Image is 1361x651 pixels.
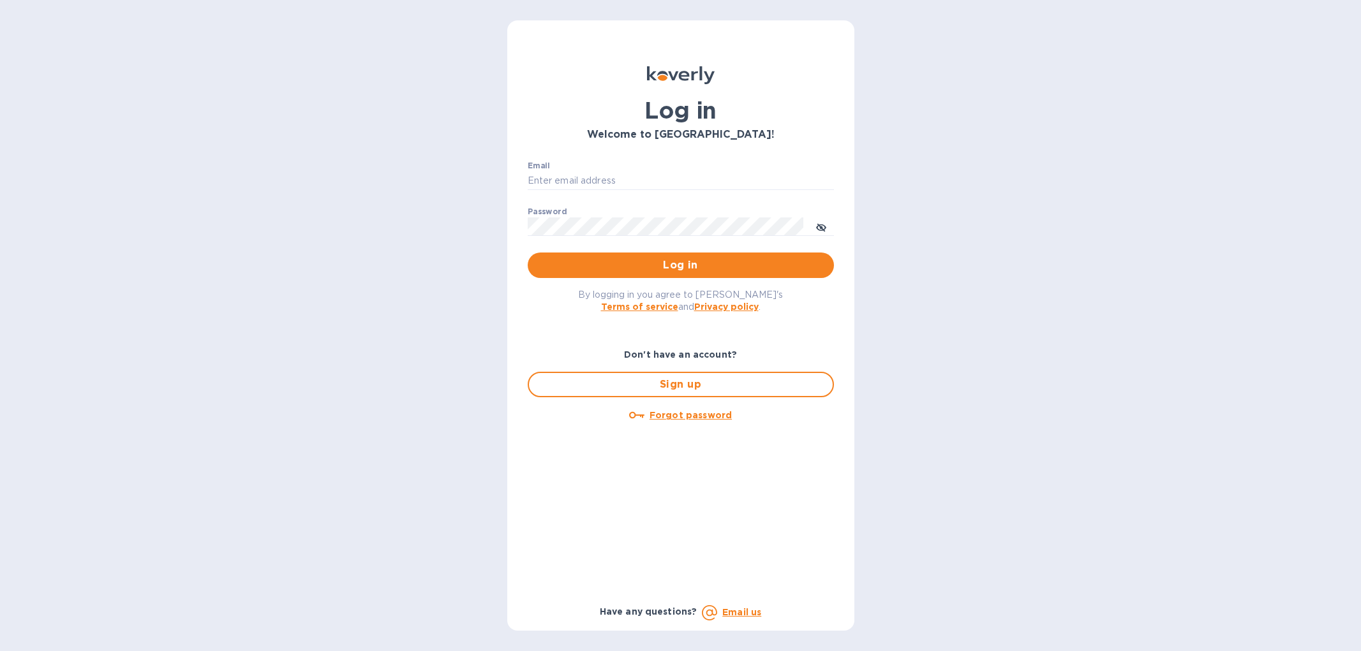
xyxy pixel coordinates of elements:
[722,607,761,617] a: Email us
[647,66,715,84] img: Koverly
[808,214,834,239] button: toggle password visibility
[528,129,834,141] h3: Welcome to [GEOGRAPHIC_DATA]!
[528,172,834,191] input: Enter email address
[694,302,759,312] a: Privacy policy
[528,372,834,397] button: Sign up
[539,377,822,392] span: Sign up
[528,162,550,170] label: Email
[600,606,697,617] b: Have any questions?
[528,252,834,278] button: Log in
[528,97,834,124] h1: Log in
[624,349,737,360] b: Don't have an account?
[650,410,732,420] u: Forgot password
[578,289,783,312] span: By logging in you agree to [PERSON_NAME]'s and .
[538,258,824,273] span: Log in
[601,302,678,312] a: Terms of service
[528,208,567,216] label: Password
